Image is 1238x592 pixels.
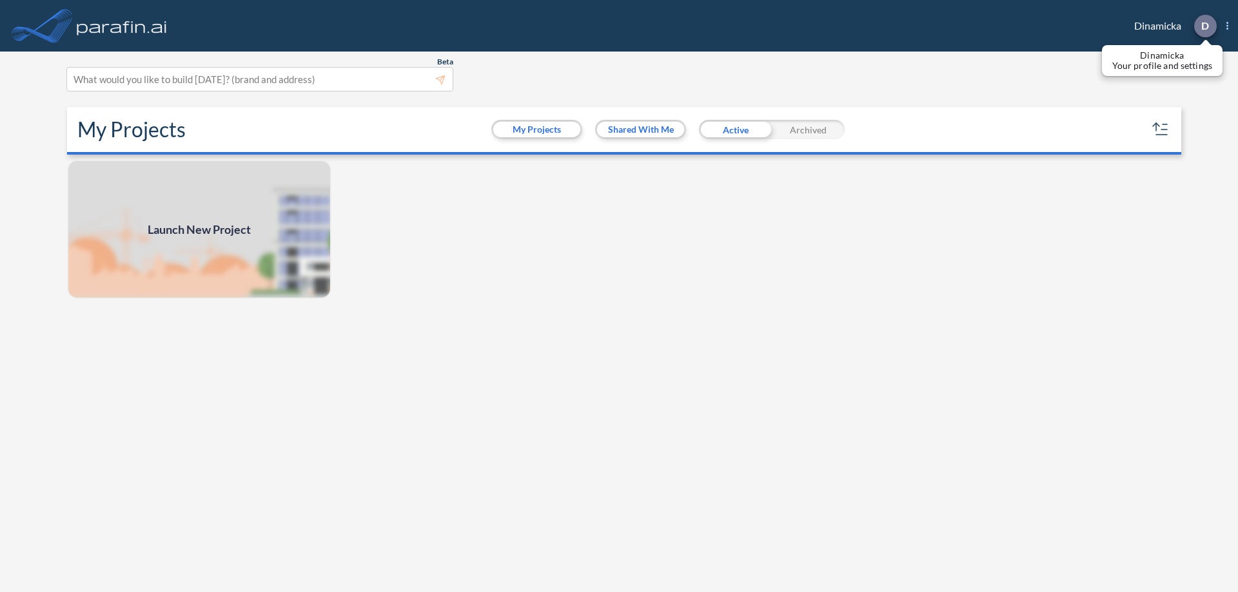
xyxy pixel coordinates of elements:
[1201,20,1209,32] p: D
[1112,61,1212,71] p: Your profile and settings
[67,160,331,299] img: add
[1112,50,1212,61] p: Dinamicka
[1150,119,1171,140] button: sort
[1115,15,1228,37] div: Dinamicka
[67,160,331,299] a: Launch New Project
[699,120,772,139] div: Active
[148,221,251,238] span: Launch New Project
[772,120,845,139] div: Archived
[77,117,186,142] h2: My Projects
[493,122,580,137] button: My Projects
[437,57,453,67] span: Beta
[597,122,684,137] button: Shared With Me
[74,13,170,39] img: logo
